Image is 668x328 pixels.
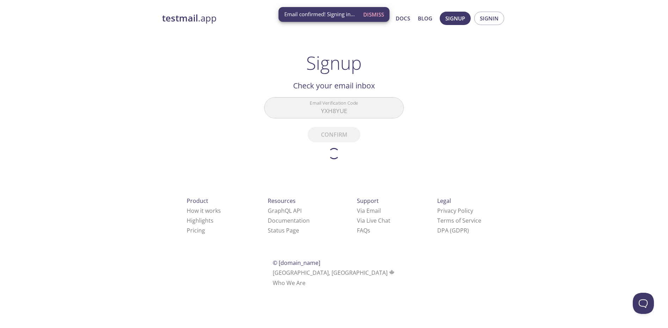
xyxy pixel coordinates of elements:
a: Blog [418,14,432,23]
button: Signin [474,12,504,25]
a: Who We Are [273,279,305,287]
a: GraphQL API [268,207,302,215]
a: Terms of Service [437,217,481,224]
span: [GEOGRAPHIC_DATA], [GEOGRAPHIC_DATA] [273,269,396,277]
strong: testmail [162,12,198,24]
a: Status Page [268,227,299,234]
span: s [367,227,370,234]
a: DPA (GDPR) [437,227,469,234]
a: Highlights [187,217,214,224]
a: Pricing [187,227,205,234]
span: Resources [268,197,296,205]
span: Support [357,197,379,205]
a: testmail.app [162,12,328,24]
span: © [DOMAIN_NAME] [273,259,320,267]
a: Documentation [268,217,310,224]
h2: Check your email inbox [264,80,404,92]
span: Email confirmed! Signing in... [284,11,355,18]
span: Legal [437,197,451,205]
iframe: Help Scout Beacon - Open [633,293,654,314]
span: Signup [445,14,465,23]
span: Signin [480,14,499,23]
a: Privacy Policy [437,207,473,215]
span: Product [187,197,208,205]
a: How it works [187,207,221,215]
h1: Signup [306,52,362,73]
a: Docs [396,14,410,23]
button: Dismiss [360,8,387,21]
a: Via Email [357,207,381,215]
a: FAQ [357,227,370,234]
span: Dismiss [363,10,384,19]
button: Signup [440,12,471,25]
a: Via Live Chat [357,217,390,224]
